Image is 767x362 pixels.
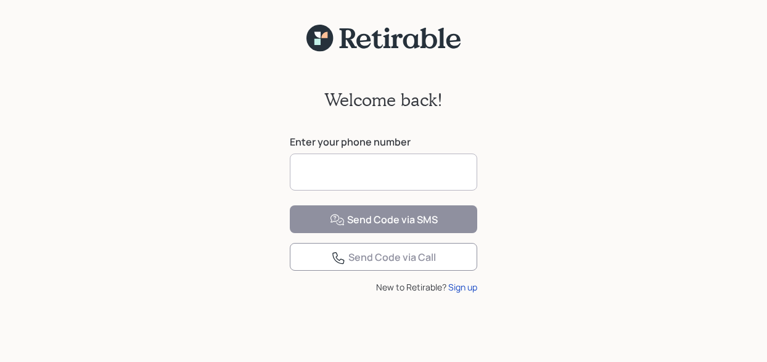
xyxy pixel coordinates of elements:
div: Send Code via Call [331,250,436,265]
div: New to Retirable? [290,281,477,294]
label: Enter your phone number [290,135,477,149]
h2: Welcome back! [324,89,443,110]
div: Sign up [448,281,477,294]
div: Send Code via SMS [330,213,438,228]
button: Send Code via Call [290,243,477,271]
button: Send Code via SMS [290,205,477,233]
